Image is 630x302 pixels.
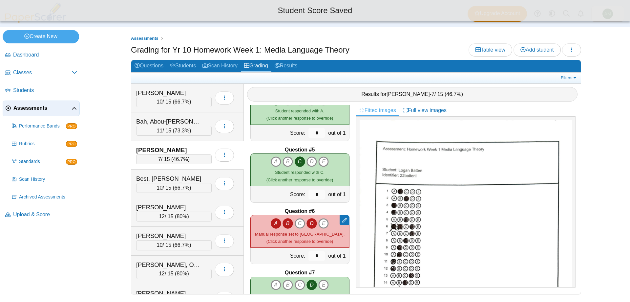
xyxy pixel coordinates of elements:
div: / 15 ( ) [136,97,212,107]
b: Question #7 [285,269,315,276]
span: Scan History [19,176,77,183]
div: Best, [PERSON_NAME] [136,174,202,183]
a: Students [167,60,199,72]
a: Grading [241,60,271,72]
span: 66.7% [175,185,189,191]
div: Student Score Saved [5,5,625,16]
span: PRO [66,159,77,165]
small: (Click another response to override) [255,232,345,244]
div: out of 1 [326,125,349,141]
div: [PERSON_NAME] [136,203,202,212]
a: Create New [3,30,79,43]
span: 46.7% [446,91,461,97]
span: Assessments [13,105,72,112]
div: out of 1 [326,186,349,202]
div: [PERSON_NAME] [136,146,202,154]
i: C [295,156,305,167]
span: Student responded with D. [275,293,325,298]
div: [PERSON_NAME] [136,232,202,240]
i: A [271,218,281,229]
div: Score: [251,186,307,202]
b: Question #5 [285,146,315,153]
a: Classes [3,65,80,81]
span: Table view [475,47,505,53]
div: / 15 ( ) [136,269,212,279]
a: Students [3,83,80,99]
span: Rubrics [19,141,66,147]
small: (Click another response to override) [266,108,333,121]
span: 11 [157,128,163,133]
a: Upload & Score [3,207,80,223]
span: Classes [13,69,72,76]
i: E [318,218,329,229]
span: Standards [19,158,66,165]
a: Scan History [9,172,80,187]
a: Assessments [3,101,80,116]
span: 10 [157,99,163,105]
a: Archived Assessments [9,189,80,205]
i: A [271,280,281,290]
span: [PERSON_NAME] [387,91,430,97]
div: [PERSON_NAME] [136,289,202,298]
a: PaperScorer [3,18,68,24]
div: Score: [251,125,307,141]
div: Score: [251,248,307,264]
i: B [283,218,293,229]
span: Performance Bands [19,123,66,129]
a: Fitted images [356,105,399,116]
span: Dashboard [13,51,77,58]
span: 73.3% [175,128,189,133]
div: / 15 ( ) [136,126,212,136]
a: Full view images [399,105,450,116]
span: Student responded with A. [275,108,324,113]
a: Questions [131,60,167,72]
b: Question #6 [285,208,315,215]
span: 7 [431,91,434,97]
a: Dashboard [3,47,80,63]
i: E [318,156,329,167]
i: D [306,280,317,290]
div: / 15 ( ) [136,212,212,221]
div: [PERSON_NAME], Orryn [136,261,202,269]
a: Results [271,60,301,72]
a: Rubrics PRO [9,136,80,152]
a: Table view [469,43,512,57]
span: Add student [520,47,554,53]
span: Assessments [131,36,158,41]
i: B [283,156,293,167]
div: out of 1 [326,248,349,264]
span: 46.7% [173,156,188,162]
span: Archived Assessments [19,194,77,200]
a: Filters [559,75,579,81]
i: C [295,280,305,290]
span: PRO [66,123,77,129]
a: Add student [514,43,560,57]
span: 12 [159,214,165,219]
div: Bah, Abou-[PERSON_NAME] [136,117,202,126]
div: [PERSON_NAME] [136,89,202,97]
a: Scan History [199,60,241,72]
i: D [306,218,317,229]
i: A [271,156,281,167]
span: 66.7% [175,99,189,105]
a: Performance Bands PRO [9,118,80,134]
span: 80% [177,271,187,276]
span: 7 [158,156,161,162]
span: Manual response set to [GEOGRAPHIC_DATA]. [255,232,345,237]
div: / 15 ( ) [136,183,212,193]
i: B [283,280,293,290]
i: D [306,156,317,167]
div: / 15 ( ) [136,240,212,250]
span: 10 [157,242,163,248]
span: 80% [177,214,187,219]
span: 10 [157,185,163,191]
span: 12 [159,271,165,276]
div: Results for - / 15 ( ) [247,87,578,102]
span: 66.7% [175,242,189,248]
span: Students [13,87,77,94]
span: PRO [66,141,77,147]
i: E [318,280,329,290]
span: Upload & Score [13,211,77,218]
a: Assessments [129,35,160,43]
div: / 15 ( ) [136,154,212,164]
